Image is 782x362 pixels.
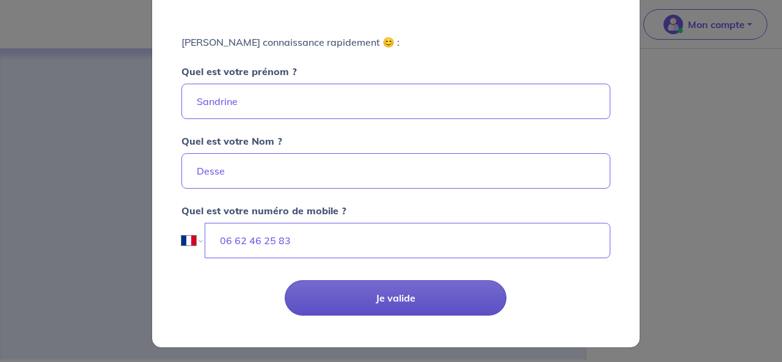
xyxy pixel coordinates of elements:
input: Ex : Martin [181,84,610,119]
p: [PERSON_NAME] connaissance rapidement 😊 : [181,35,610,49]
strong: Quel est votre numéro de mobile ? [181,205,346,217]
input: Ex : Durand [181,153,610,189]
button: Je valide [285,280,506,316]
strong: Quel est votre Nom ? [181,135,282,147]
input: Ex : 06 06 06 06 06 [205,223,610,258]
strong: Quel est votre prénom ? [181,65,297,78]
